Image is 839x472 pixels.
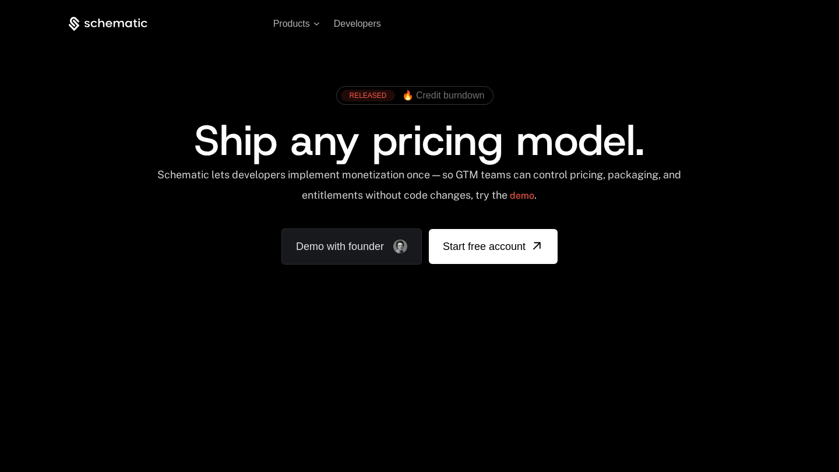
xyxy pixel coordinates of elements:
a: Developers [334,19,381,29]
span: Ship any pricing model. [194,112,644,168]
div: Schematic lets developers implement monetization once — so GTM teams can control pricing, packagi... [156,168,682,210]
span: Start free account [443,238,526,255]
a: [object Object] [429,229,558,264]
a: Demo with founder, ,[object Object] [281,228,422,265]
img: Founder [393,239,407,253]
a: [object Object],[object Object] [341,90,484,101]
span: Products [273,19,310,29]
span: 🔥 Credit burndown [402,90,485,101]
a: demo [510,182,534,210]
div: RELEASED [341,90,394,101]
